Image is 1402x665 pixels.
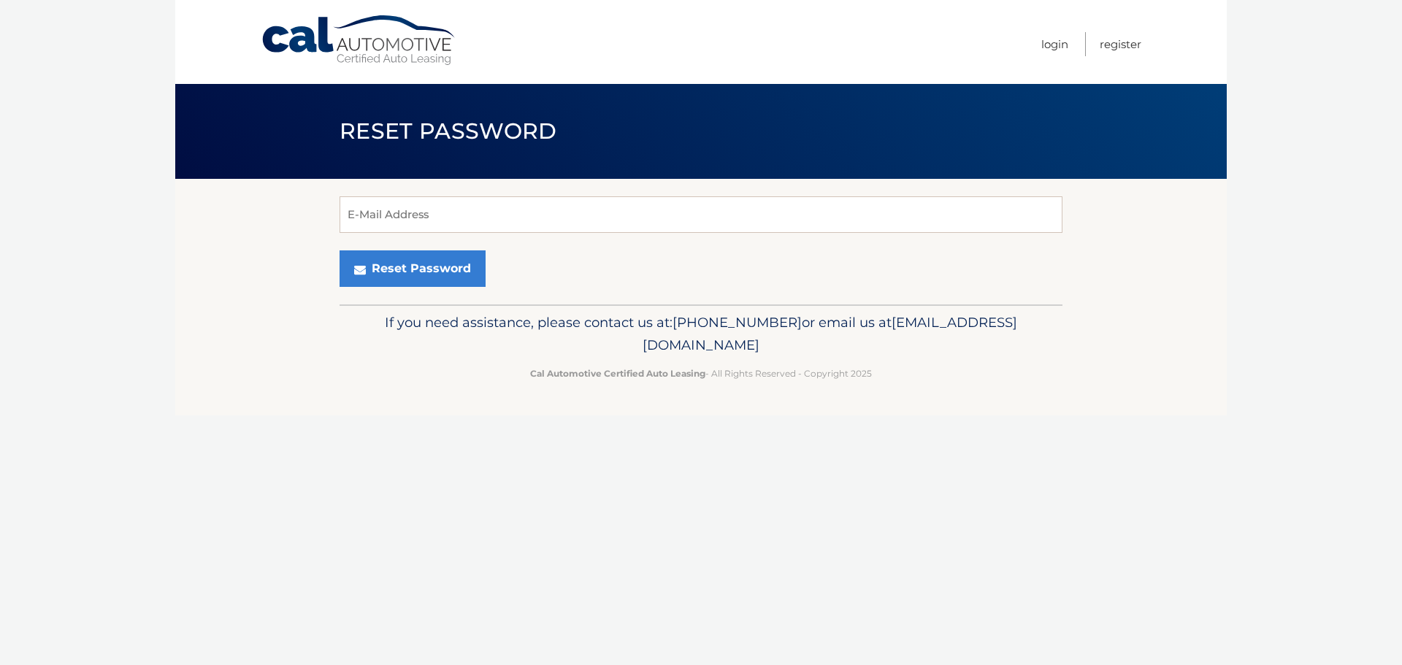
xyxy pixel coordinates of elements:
span: [PHONE_NUMBER] [673,314,802,331]
span: Reset Password [340,118,556,145]
p: If you need assistance, please contact us at: or email us at [349,311,1053,358]
strong: Cal Automotive Certified Auto Leasing [530,368,705,379]
button: Reset Password [340,250,486,287]
p: - All Rights Reserved - Copyright 2025 [349,366,1053,381]
a: Register [1100,32,1141,56]
a: Login [1041,32,1068,56]
input: E-Mail Address [340,196,1062,233]
a: Cal Automotive [261,15,458,66]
